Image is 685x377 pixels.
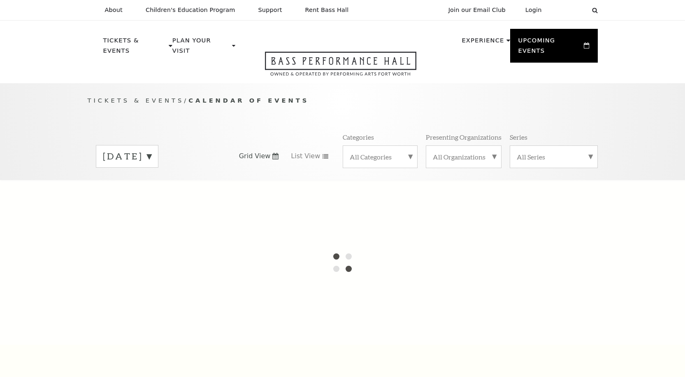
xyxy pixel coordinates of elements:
label: All Organizations [433,152,495,161]
p: Tickets & Events [103,35,167,61]
p: Children's Education Program [146,7,235,14]
p: Presenting Organizations [426,133,502,141]
p: Categories [343,133,374,141]
p: Experience [462,35,504,50]
label: All Categories [350,152,411,161]
p: About [105,7,123,14]
span: Tickets & Events [88,97,184,104]
p: Rent Bass Hall [305,7,349,14]
p: Support [258,7,282,14]
label: [DATE] [103,150,151,163]
span: Grid View [239,152,271,161]
span: Calendar of Events [188,97,309,104]
label: All Series [517,152,591,161]
p: / [88,96,598,106]
p: Upcoming Events [518,35,582,61]
span: List View [291,152,320,161]
p: Series [510,133,527,141]
p: Plan Your Visit [172,35,230,61]
select: Select: [555,6,584,14]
